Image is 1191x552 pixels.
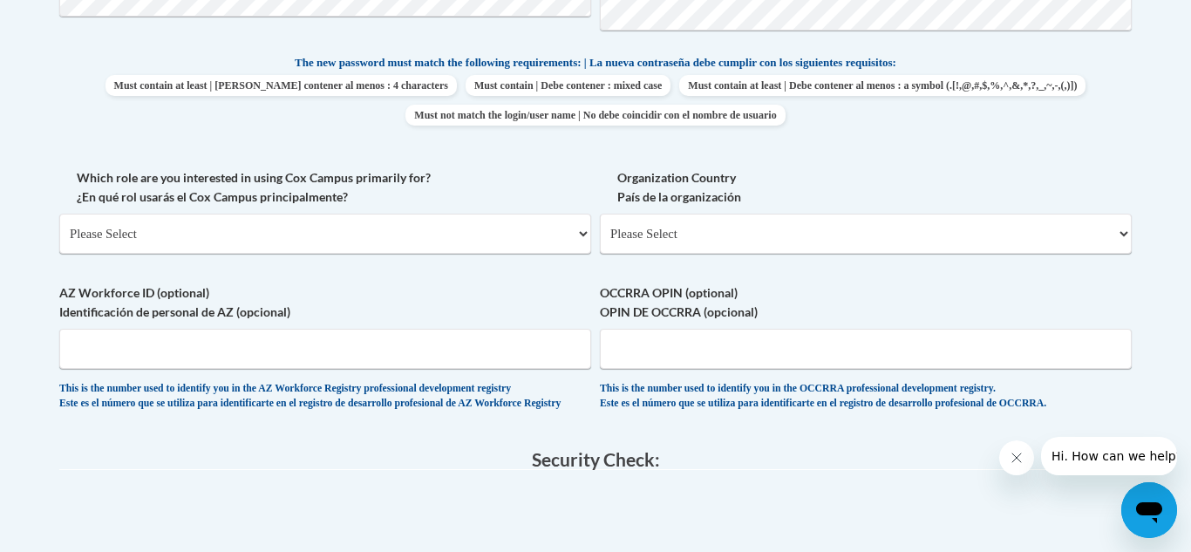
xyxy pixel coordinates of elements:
[466,75,670,96] span: Must contain | Debe contener : mixed case
[295,55,896,71] span: The new password must match the following requirements: | La nueva contraseña debe cumplir con lo...
[1121,482,1177,538] iframe: Button to launch messaging window
[59,382,591,411] div: This is the number used to identify you in the AZ Workforce Registry professional development reg...
[532,448,660,470] span: Security Check:
[105,75,457,96] span: Must contain at least | [PERSON_NAME] contener al menos : 4 characters
[600,168,1132,207] label: Organization Country País de la organización
[600,382,1132,411] div: This is the number used to identify you in the OCCRRA professional development registry. Este es ...
[10,12,141,26] span: Hi. How can we help?
[405,105,785,126] span: Must not match the login/user name | No debe coincidir con el nombre de usuario
[1041,437,1177,475] iframe: Message from company
[59,168,591,207] label: Which role are you interested in using Cox Campus primarily for? ¿En qué rol usarás el Cox Campus...
[679,75,1086,96] span: Must contain at least | Debe contener al menos : a symbol (.[!,@,#,$,%,^,&,*,?,_,~,-,(,)])
[600,283,1132,322] label: OCCRRA OPIN (optional) OPIN DE OCCRRA (opcional)
[59,283,591,322] label: AZ Workforce ID (optional) Identificación de personal de AZ (opcional)
[999,440,1034,475] iframe: Close message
